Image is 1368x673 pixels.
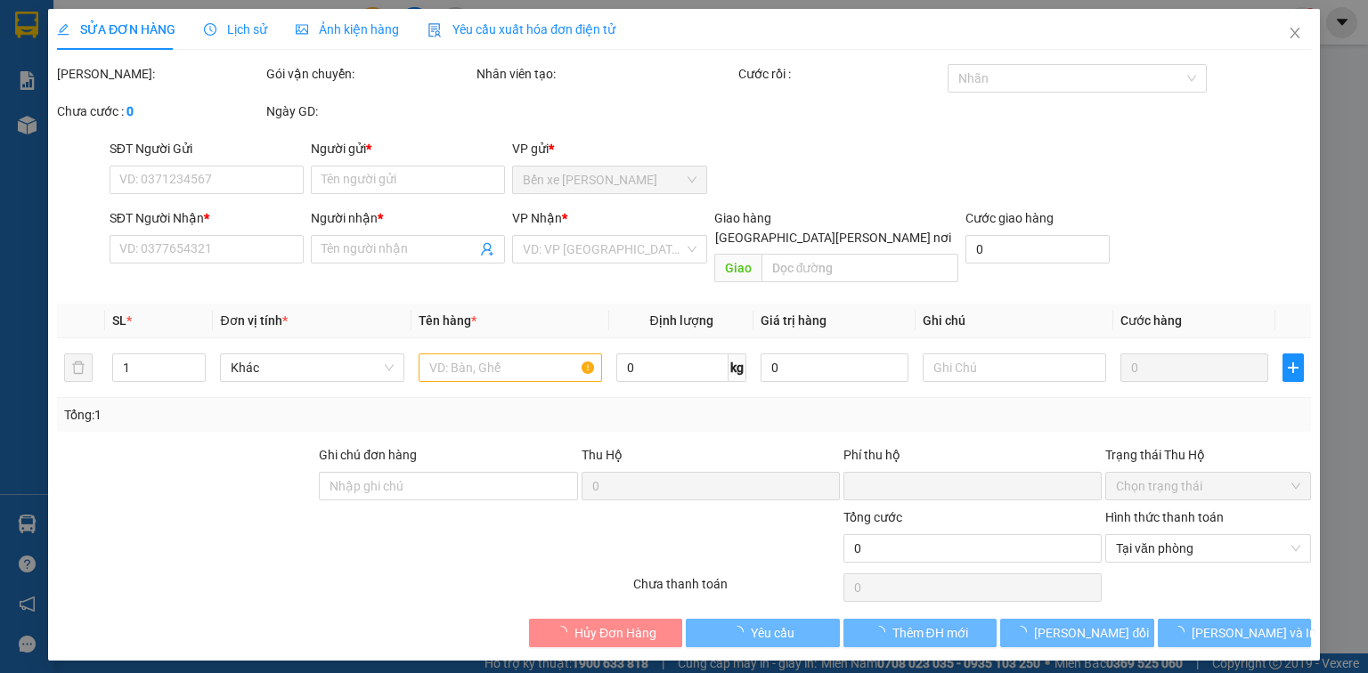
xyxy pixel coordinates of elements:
[631,574,841,605] div: Chưa thanh toán
[529,619,683,647] button: Hủy Đơn Hàng
[708,228,958,247] span: [GEOGRAPHIC_DATA][PERSON_NAME] nơi
[1116,473,1300,499] span: Chọn trạng thái
[112,313,126,328] span: SL
[296,22,399,36] span: Ảnh kiện hàng
[419,313,476,328] span: Tên hàng
[843,510,902,524] span: Tổng cước
[319,472,577,500] input: Ghi chú đơn hàng
[64,353,93,382] button: delete
[427,23,442,37] img: icon
[555,626,574,638] span: loading
[220,313,287,328] span: Đơn vị tính
[713,211,770,225] span: Giao hàng
[57,64,263,84] div: [PERSON_NAME]:
[965,211,1054,225] label: Cước giao hàng
[713,254,761,282] span: Giao
[512,139,706,158] div: VP gửi
[296,23,308,36] span: picture
[761,313,826,328] span: Giá trị hàng
[231,354,393,381] span: Khác
[10,127,436,174] div: Bến xe [PERSON_NAME]
[110,208,304,228] div: SĐT Người Nhận
[1283,361,1303,375] span: plus
[427,22,615,36] span: Yêu cầu xuất hóa đơn điện tử
[1116,535,1300,562] span: Tại văn phòng
[1014,626,1034,638] span: loading
[729,353,746,382] span: kg
[1105,510,1224,524] label: Hình thức thanh toán
[204,22,267,36] span: Lịch sử
[1192,623,1316,643] span: [PERSON_NAME] và In
[649,313,712,328] span: Định lượng
[843,445,1102,472] div: Phí thu hộ
[110,85,336,116] text: BXTG1410250144
[57,23,69,36] span: edit
[1000,619,1154,647] button: [PERSON_NAME] đổi
[266,101,472,121] div: Ngày GD:
[311,208,505,228] div: Người nhận
[1105,445,1311,465] div: Trạng thái Thu Hộ
[512,211,562,225] span: VP Nhận
[476,64,735,84] div: Nhân viên tạo:
[581,448,622,462] span: Thu Hộ
[872,626,892,638] span: loading
[126,104,134,118] b: 0
[731,626,751,638] span: loading
[1270,9,1320,59] button: Close
[480,242,494,256] span: user-add
[319,448,417,462] label: Ghi chú đơn hàng
[761,254,958,282] input: Dọc đường
[916,304,1113,338] th: Ghi chú
[738,64,944,84] div: Cước rồi :
[574,623,656,643] span: Hủy Đơn Hàng
[57,22,175,36] span: SỬA ĐƠN HÀNG
[523,166,696,193] span: Bến xe Tiền Giang
[1282,353,1304,382] button: plus
[843,619,997,647] button: Thêm ĐH mới
[1172,626,1192,638] span: loading
[110,139,304,158] div: SĐT Người Gửi
[419,353,602,382] input: VD: Bàn, Ghế
[1288,26,1302,40] span: close
[923,353,1106,382] input: Ghi Chú
[686,619,840,647] button: Yêu cầu
[204,23,216,36] span: clock-circle
[311,139,505,158] div: Người gửi
[57,101,263,121] div: Chưa cước :
[1120,353,1268,382] input: 0
[892,623,967,643] span: Thêm ĐH mới
[266,64,472,84] div: Gói vận chuyển:
[1158,619,1312,647] button: [PERSON_NAME] và In
[1034,623,1149,643] span: [PERSON_NAME] đổi
[751,623,794,643] span: Yêu cầu
[965,235,1110,264] input: Cước giao hàng
[1120,313,1182,328] span: Cước hàng
[64,405,529,425] div: Tổng: 1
